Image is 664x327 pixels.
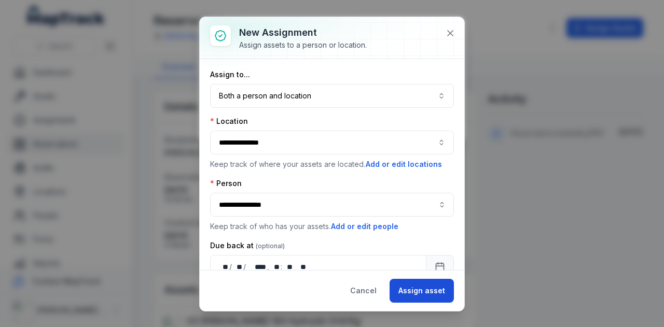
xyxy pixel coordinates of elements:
label: Assign to... [210,69,250,80]
button: Add or edit people [330,221,399,232]
button: Cancel [341,279,385,303]
div: minute, [283,262,294,272]
button: Assign asset [390,279,454,303]
h3: New assignment [239,25,367,40]
div: month, [233,262,243,272]
div: hour, [270,262,281,272]
button: Calendar [426,255,454,279]
input: assignment-add:person-label [210,193,454,217]
div: day, [219,262,229,272]
button: Both a person and location [210,84,454,108]
div: / [243,262,247,272]
label: Due back at [210,240,285,251]
label: Location [210,116,248,126]
p: Keep track of where your assets are located. [210,159,454,170]
p: Keep track of who has your assets. [210,221,454,232]
button: Add or edit locations [365,159,442,170]
div: Assign assets to a person or location. [239,40,367,50]
div: / [229,262,233,272]
label: Person [210,178,242,189]
div: year, [247,262,267,272]
div: am/pm, [296,262,307,272]
div: , [267,262,270,272]
div: : [281,262,283,272]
